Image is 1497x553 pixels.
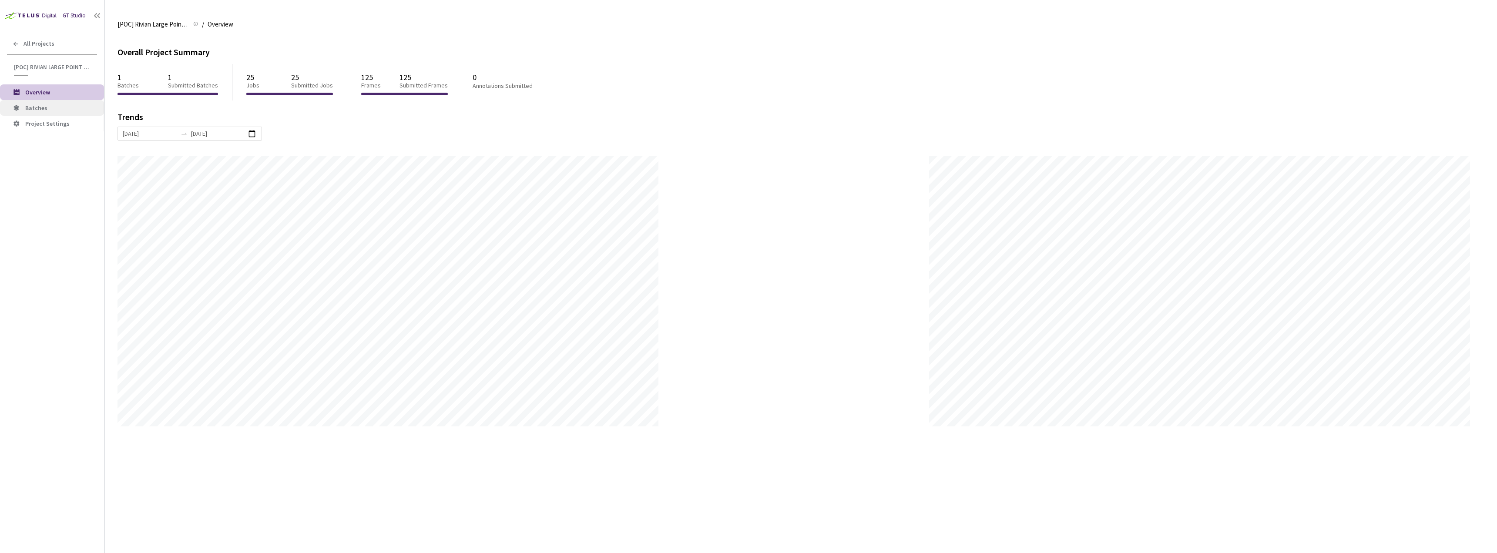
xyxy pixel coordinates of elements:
[246,73,259,82] p: 25
[25,88,50,96] span: Overview
[208,19,233,30] span: Overview
[25,104,47,112] span: Batches
[399,73,448,82] p: 125
[202,19,204,30] li: /
[168,73,218,82] p: 1
[361,82,381,89] p: Frames
[473,82,567,90] p: Annotations Submitted
[191,129,245,138] input: End date
[117,113,1472,127] div: Trends
[361,73,381,82] p: 125
[473,73,567,82] p: 0
[181,130,188,137] span: swap-right
[123,129,177,138] input: Start date
[117,45,1484,59] div: Overall Project Summary
[117,73,139,82] p: 1
[168,82,218,89] p: Submitted Batches
[63,11,86,20] div: GT Studio
[291,73,333,82] p: 25
[246,82,259,89] p: Jobs
[399,82,448,89] p: Submitted Frames
[117,19,188,30] span: [POC] Rivian Large Point Clouds
[117,82,139,89] p: Batches
[23,40,54,47] span: All Projects
[25,120,70,127] span: Project Settings
[291,82,333,89] p: Submitted Jobs
[181,130,188,137] span: to
[14,64,92,71] span: [POC] Rivian Large Point Clouds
